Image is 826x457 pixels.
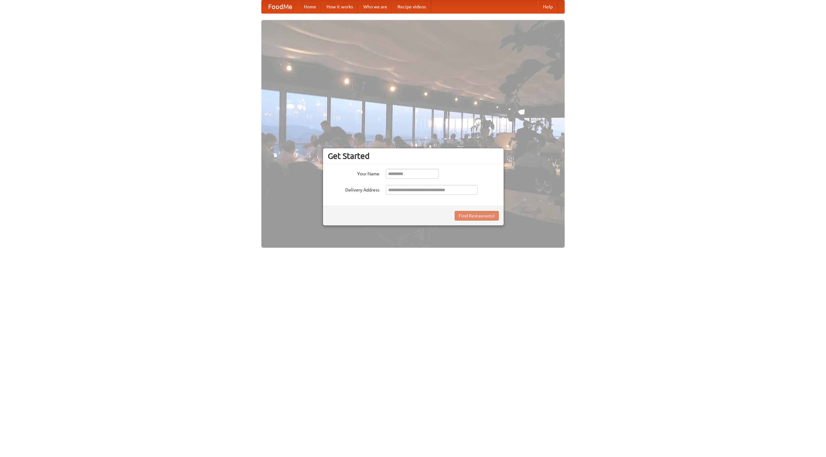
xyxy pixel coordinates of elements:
a: FoodMe [262,0,299,13]
button: Find Restaurants! [455,211,499,221]
a: Who we are [358,0,392,13]
a: Recipe videos [392,0,431,13]
label: Delivery Address [328,185,379,193]
a: How it works [321,0,358,13]
h3: Get Started [328,151,499,161]
a: Help [538,0,558,13]
a: Home [299,0,321,13]
label: Your Name [328,169,379,177]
